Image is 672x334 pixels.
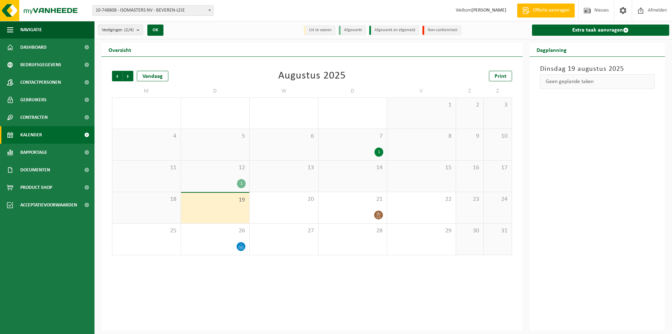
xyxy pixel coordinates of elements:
[278,71,346,81] div: Augustus 2025
[20,91,47,109] span: Gebruikers
[460,196,480,203] span: 23
[374,148,383,157] div: 1
[147,25,163,36] button: OK
[184,132,246,140] span: 5
[460,164,480,172] span: 16
[460,132,480,140] span: 9
[20,21,42,39] span: Navigatie
[20,179,52,196] span: Product Shop
[116,132,177,140] span: 4
[116,227,177,235] span: 25
[253,132,315,140] span: 6
[116,196,177,203] span: 18
[116,164,177,172] span: 11
[112,85,181,97] td: M
[102,25,134,35] span: Vestigingen
[471,8,506,13] strong: [PERSON_NAME]
[369,26,419,35] li: Afgewerkt en afgemeld
[391,132,452,140] span: 8
[339,26,366,35] li: Afgewerkt
[20,56,61,74] span: Bedrijfsgegevens
[322,227,384,235] span: 28
[391,101,452,109] span: 1
[387,85,456,97] td: V
[20,196,77,214] span: Acceptatievoorwaarden
[98,25,143,35] button: Vestigingen(2/4)
[101,43,138,56] h2: Overzicht
[456,85,484,97] td: Z
[20,109,48,126] span: Contracten
[322,132,384,140] span: 7
[487,227,508,235] span: 31
[391,164,452,172] span: 15
[322,196,384,203] span: 21
[460,227,480,235] span: 30
[123,71,133,81] span: Volgende
[540,74,655,89] div: Geen geplande taken
[489,71,512,81] a: Print
[92,5,213,16] span: 10-748808 - ISOMASTERS NV - BEVEREN-LEIE
[540,64,655,74] h3: Dinsdag 19 augustus 2025
[422,26,461,35] li: Non-conformiteit
[531,7,571,14] span: Offerte aanvragen
[20,74,61,91] span: Contactpersonen
[487,132,508,140] span: 10
[20,144,47,161] span: Rapportage
[184,196,246,204] span: 19
[237,179,246,188] div: 1
[532,25,670,36] a: Extra taak aanvragen
[137,71,168,81] div: Vandaag
[495,74,506,79] span: Print
[20,39,47,56] span: Dashboard
[253,227,315,235] span: 27
[250,85,318,97] td: W
[322,164,384,172] span: 14
[391,196,452,203] span: 22
[487,164,508,172] span: 17
[530,43,574,56] h2: Dagplanning
[460,101,480,109] span: 2
[124,28,134,32] count: (2/4)
[112,71,122,81] span: Vorige
[517,4,575,18] a: Offerte aanvragen
[391,227,452,235] span: 29
[487,196,508,203] span: 24
[181,85,250,97] td: D
[253,196,315,203] span: 20
[20,161,50,179] span: Documenten
[304,26,335,35] li: Uit te voeren
[93,6,213,15] span: 10-748808 - ISOMASTERS NV - BEVEREN-LEIE
[487,101,508,109] span: 3
[253,164,315,172] span: 13
[184,164,246,172] span: 12
[184,227,246,235] span: 26
[20,126,42,144] span: Kalender
[318,85,387,97] td: D
[484,85,512,97] td: Z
